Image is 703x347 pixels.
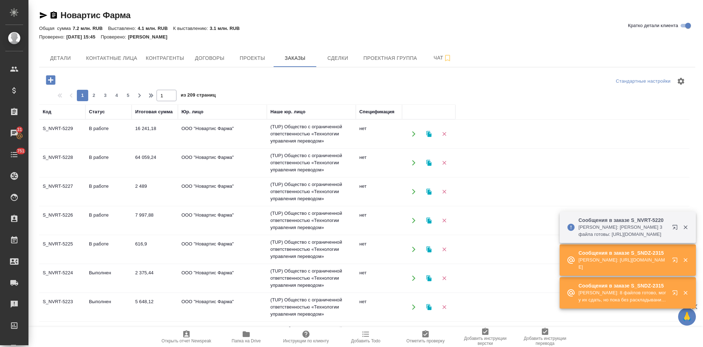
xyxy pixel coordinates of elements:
[422,271,436,286] button: Клонировать
[178,208,267,233] td: ООО "Новартис Фарма"
[157,327,216,347] button: Открыть отчет Newspeak
[578,224,667,238] p: [PERSON_NAME]: [PERSON_NAME] 3 файла готовы: [URL][DOMAIN_NAME]
[515,327,575,347] button: Добавить инструкции перевода
[406,213,421,228] button: Открыть
[85,150,132,175] td: В работе
[88,92,100,99] span: 2
[100,92,111,99] span: 3
[422,213,436,228] button: Клонировать
[321,54,355,63] span: Сделки
[41,73,60,87] button: Добавить проект
[437,300,451,315] button: Удалить
[578,257,667,271] p: [PERSON_NAME]: [URL][DOMAIN_NAME]
[39,266,85,291] td: S_NVRT-5224
[406,271,421,286] button: Открыть
[267,120,356,148] td: (TUP) Общество с ограниченной ответственностью «Технологии управления переводом»
[437,127,451,141] button: Удалить
[85,208,132,233] td: В работе
[437,271,451,286] button: Удалить
[2,124,27,142] a: 31
[356,208,402,233] td: нет
[276,327,336,347] button: Инструкции по клиенту
[173,26,210,31] p: К выставлению:
[43,54,78,63] span: Детали
[336,327,396,347] button: Добавить Todo
[135,108,173,115] div: Итоговая сумма
[678,257,693,263] button: Закрыть
[39,295,85,320] td: S_NVRT-5223
[668,253,685,270] button: Открыть в новой вкладке
[39,208,85,233] td: S_NVRT-5226
[192,54,227,63] span: Договоры
[162,338,211,343] span: Открыть отчет Newspeak
[39,34,67,40] p: Проверено:
[437,213,451,228] button: Удалить
[672,73,689,90] span: Настроить таблицу
[138,26,173,31] p: 4.1 млн. RUB
[132,266,178,291] td: 2 375,44
[267,206,356,235] td: (TUP) Общество с ограниченной ответственностью «Технологии управления переводом»
[178,150,267,175] td: ООО "Новартис Фарма"
[39,237,85,262] td: S_NVRT-5225
[356,295,402,320] td: нет
[519,336,571,346] span: Добавить инструкции перевода
[356,121,402,146] td: нет
[181,108,203,115] div: Юр. лицо
[578,289,667,304] p: [PERSON_NAME]: 8 файлов готово, могу их сдать, но пока без раскладывания по папкам
[178,237,267,262] td: ООО "Новартис Фарма"
[39,26,73,31] p: Общая сумма
[39,150,85,175] td: S_NVRT-5228
[49,11,58,20] button: Скопировать ссылку
[178,121,267,146] td: ООО "Новартис Фарма"
[132,237,178,262] td: 616,9
[437,242,451,257] button: Удалить
[628,22,678,29] span: Кратко детали клиента
[267,235,356,264] td: (TUP) Общество с ограниченной ответственностью «Технологии управления переводом»
[178,295,267,320] td: ООО "Новартис Фарма"
[13,126,26,133] span: 31
[86,54,137,63] span: Контактные лица
[578,217,667,224] p: Сообщения в заказе S_NVRT-5220
[422,242,436,257] button: Клонировать
[425,53,460,62] span: Чат
[614,76,672,87] div: split button
[356,237,402,262] td: нет
[43,108,51,115] div: Код
[460,336,511,346] span: Добавить инструкции верстки
[406,338,444,343] span: Отметить проверку
[13,147,29,155] span: 751
[455,327,515,347] button: Добавить инструкции верстки
[108,26,138,31] p: Выставлено:
[216,327,276,347] button: Папка на Drive
[85,237,132,262] td: В работе
[39,11,48,20] button: Скопировать ссылку для ЯМессенджера
[678,224,693,231] button: Закрыть
[122,90,134,101] button: 5
[278,54,312,63] span: Заказы
[181,91,216,101] span: из 209 страниц
[39,121,85,146] td: S_NVRT-5229
[132,150,178,175] td: 64 059,24
[122,92,134,99] span: 5
[351,338,380,343] span: Добавить Todo
[88,90,100,101] button: 2
[668,220,685,237] button: Открыть в новой вкладке
[267,293,356,321] td: (TUP) Общество с ограниченной ответственностью «Технологии управления переводом»
[60,10,131,20] a: Новартис Фарма
[267,149,356,177] td: (TUP) Общество с ограниченной ответственностью «Технологии управления переводом»
[356,150,402,175] td: нет
[85,295,132,320] td: Выполнен
[668,286,685,303] button: Открыть в новой вкладке
[359,108,395,115] div: Спецификация
[132,121,178,146] td: 16 241,18
[232,338,261,343] span: Папка на Drive
[132,179,178,204] td: 2 489
[578,249,667,257] p: Сообщения в заказе S_SNDZ-2315
[67,34,101,40] p: [DATE] 15:45
[111,90,122,101] button: 4
[406,185,421,199] button: Открыть
[267,264,356,292] td: (TUP) Общество с ограниченной ответственностью «Технологии управления переводом»
[101,34,128,40] p: Проверено:
[89,108,105,115] div: Статус
[39,179,85,204] td: S_NVRT-5227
